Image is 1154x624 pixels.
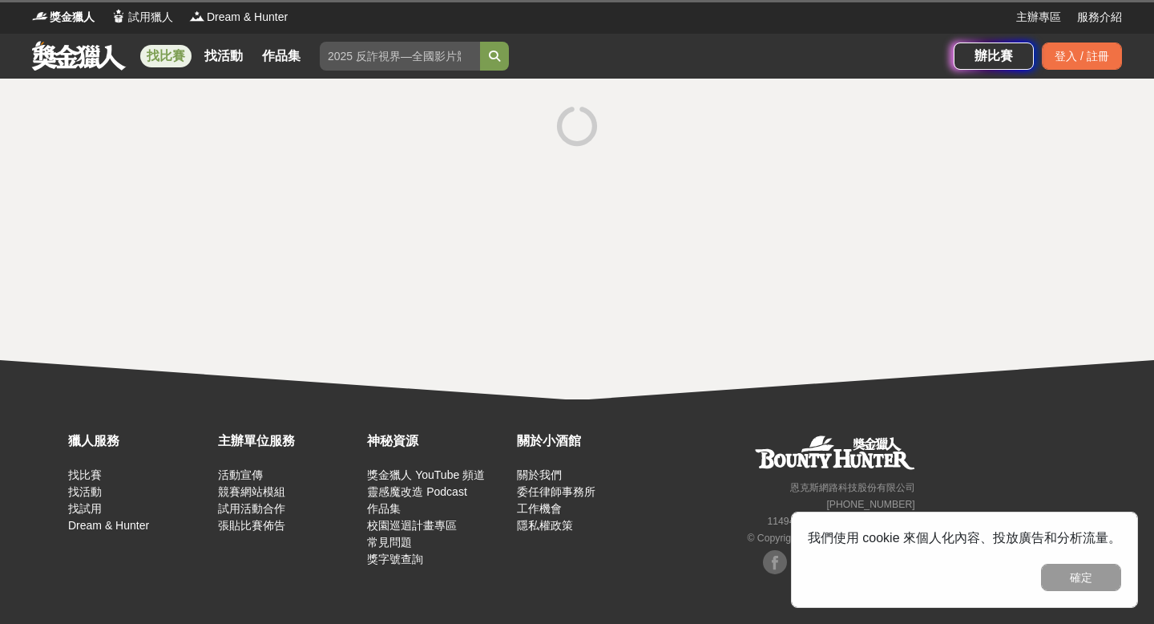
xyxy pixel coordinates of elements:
a: 服務介紹 [1077,9,1122,26]
a: Dream & Hunter [68,519,149,532]
a: 主辦專區 [1016,9,1061,26]
div: 神秘資源 [367,432,509,451]
small: 11494 [STREET_ADDRESS] 3 樓 [767,516,914,527]
img: Logo [32,8,48,24]
a: 活動宣傳 [218,468,263,481]
span: Dream & Hunter [207,9,288,26]
a: 找活動 [198,45,249,67]
input: 2025 反詐視界—全國影片競賽 [320,42,480,71]
a: 獎金獵人 YouTube 頻道 [367,468,485,481]
a: 競賽網站模組 [218,485,285,498]
a: 辦比賽 [954,43,1034,70]
a: Logo獎金獵人 [32,9,95,26]
a: 張貼比賽佈告 [218,519,285,532]
a: LogoDream & Hunter [189,9,288,26]
a: 找比賽 [68,468,102,481]
small: 恩克斯網路科技股份有限公司 [790,482,915,493]
div: 關於小酒館 [517,432,659,451]
span: 獎金獵人 [50,9,95,26]
a: 工作機會 [517,502,562,515]
small: [PHONE_NUMBER] [826,499,914,510]
a: 獎字號查詢 [367,553,423,565]
a: 作品集 [256,45,307,67]
a: 關於我們 [517,468,562,481]
a: 作品集 [367,502,401,515]
div: 主辦單位服務 [218,432,360,451]
img: Logo [189,8,205,24]
a: Logo試用獵人 [111,9,173,26]
a: 試用活動合作 [218,502,285,515]
div: 登入 / 註冊 [1042,43,1122,70]
div: 獵人服務 [68,432,210,451]
a: 委任律師事務所 [517,485,595,498]
a: 靈感魔改造 Podcast [367,485,466,498]
small: © Copyright 2025 . All Rights Reserved. [747,533,914,544]
img: Logo [111,8,127,24]
a: 校園巡迴計畫專區 [367,519,457,532]
span: 試用獵人 [128,9,173,26]
button: 確定 [1041,564,1121,591]
a: 找試用 [68,502,102,515]
a: 隱私權政策 [517,519,573,532]
a: 常見問題 [367,536,412,549]
span: 我們使用 cookie 來個人化內容、投放廣告和分析流量。 [808,531,1121,545]
a: 找活動 [68,485,102,498]
a: 找比賽 [140,45,192,67]
img: Facebook [763,550,787,574]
